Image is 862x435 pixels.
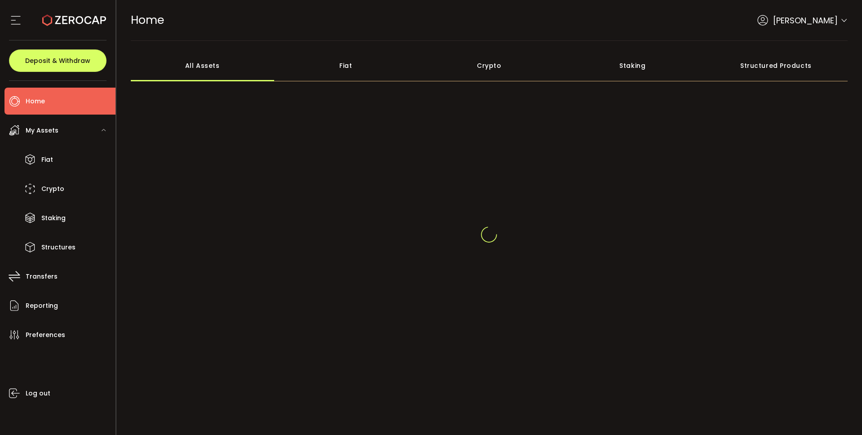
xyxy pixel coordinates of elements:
[131,12,164,28] span: Home
[418,50,561,81] div: Crypto
[561,50,704,81] div: Staking
[773,14,838,27] span: [PERSON_NAME]
[274,50,418,81] div: Fiat
[26,328,65,342] span: Preferences
[704,50,848,81] div: Structured Products
[25,58,90,64] span: Deposit & Withdraw
[26,299,58,312] span: Reporting
[26,95,45,108] span: Home
[41,212,66,225] span: Staking
[41,241,76,254] span: Structures
[41,182,64,195] span: Crypto
[26,387,50,400] span: Log out
[131,50,274,81] div: All Assets
[26,270,58,283] span: Transfers
[26,124,58,137] span: My Assets
[9,49,107,72] button: Deposit & Withdraw
[41,153,53,166] span: Fiat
